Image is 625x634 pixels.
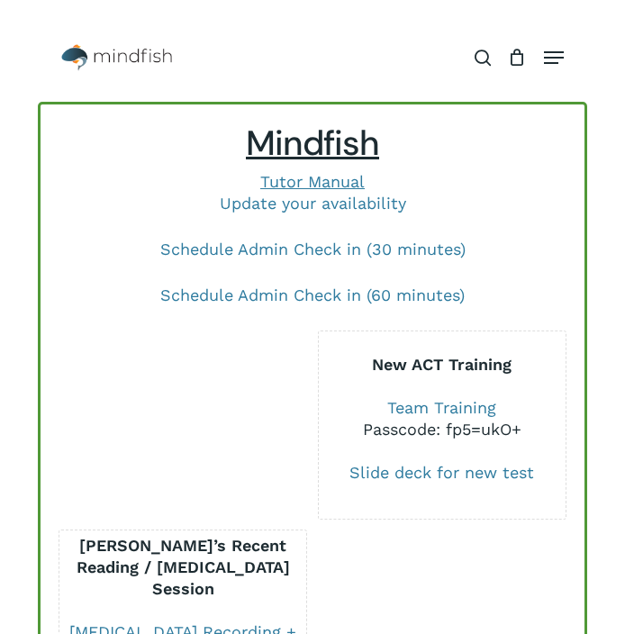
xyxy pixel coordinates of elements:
[38,35,588,80] header: Main Menu
[372,355,512,374] b: New ACT Training
[349,463,534,482] a: Slide deck for new test
[500,35,535,80] a: Cart
[246,121,379,166] span: Mindfish
[544,49,564,67] a: Navigation Menu
[319,419,566,440] div: Passcode: fp5=ukO+
[77,536,290,598] b: [PERSON_NAME]’s Recent Reading / [MEDICAL_DATA] Session
[220,194,406,213] a: Update your availability
[160,240,466,258] a: Schedule Admin Check in (30 minutes)
[61,44,172,71] img: Mindfish Test Prep & Academics
[260,172,365,191] a: Tutor Manual
[387,398,496,417] a: Team Training
[160,285,465,304] a: Schedule Admin Check in (60 minutes)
